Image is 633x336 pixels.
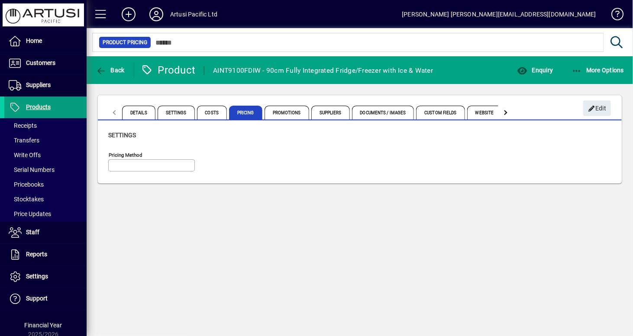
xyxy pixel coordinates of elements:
span: Price Updates [9,210,51,217]
a: Write Offs [4,148,87,162]
span: Transfers [9,137,39,144]
a: Staff [4,222,87,243]
div: AINT9100FDIW - 90cm Fully Integrated Fridge/Freezer with Ice & Water [213,64,433,78]
button: Edit [583,100,611,116]
button: More Options [569,62,627,78]
a: Support [4,288,87,310]
span: Settings [26,273,48,280]
span: Details [122,106,155,120]
div: Artusi Pacific Ltd [170,7,217,21]
button: Enquiry [515,62,555,78]
span: Settings [108,132,136,139]
button: Add [115,6,142,22]
span: Home [26,37,42,44]
span: Edit [588,101,607,116]
span: Suppliers [311,106,350,120]
mat-label: Pricing method [109,152,142,158]
a: Transfers [4,133,87,148]
span: Stocktakes [9,196,44,203]
button: Profile [142,6,170,22]
a: Stocktakes [4,192,87,207]
span: Financial Year [25,322,62,329]
span: Website [467,106,502,120]
span: More Options [572,67,624,74]
a: Knowledge Base [605,2,622,30]
a: Pricebooks [4,177,87,192]
button: Back [94,62,127,78]
span: Suppliers [26,81,51,88]
span: Settings [158,106,195,120]
span: Receipts [9,122,37,129]
span: Reports [26,251,47,258]
a: Serial Numbers [4,162,87,177]
a: Settings [4,266,87,288]
span: Staff [26,229,39,236]
span: Pricebooks [9,181,44,188]
div: [PERSON_NAME] [PERSON_NAME][EMAIL_ADDRESS][DOMAIN_NAME] [402,7,596,21]
span: Pricing [229,106,262,120]
span: Promotions [265,106,309,120]
a: Reports [4,244,87,265]
span: Customers [26,59,55,66]
a: Customers [4,52,87,74]
a: Home [4,30,87,52]
span: Enquiry [517,67,553,74]
span: Write Offs [9,152,41,158]
div: Product [141,63,196,77]
span: Support [26,295,48,302]
span: Back [96,67,125,74]
span: Product Pricing [103,38,147,47]
span: Documents / Images [352,106,414,120]
a: Price Updates [4,207,87,221]
app-page-header-button: Back [87,62,134,78]
a: Receipts [4,118,87,133]
span: Serial Numbers [9,166,55,173]
a: Suppliers [4,74,87,96]
span: Costs [197,106,227,120]
span: Products [26,103,51,110]
span: Custom Fields [416,106,465,120]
